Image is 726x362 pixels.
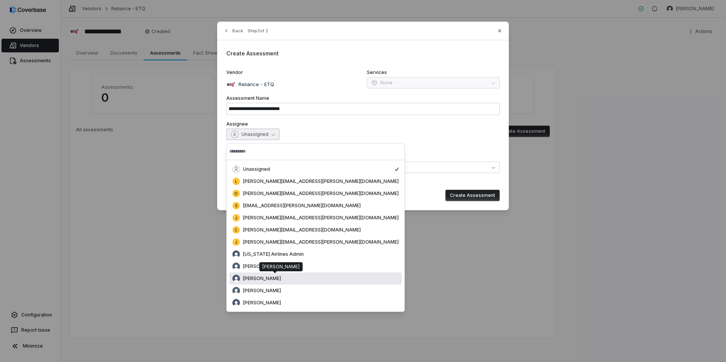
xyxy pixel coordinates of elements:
p: Reliance - ETQ [235,81,274,88]
span: j [232,238,240,246]
span: [US_STATE] Airlines Admin [243,251,304,257]
span: s [232,202,240,209]
img: Raquel Wilson avatar [232,287,240,294]
button: Back [221,24,245,38]
span: [PERSON_NAME] [243,300,281,306]
span: [PERSON_NAME][EMAIL_ADDRESS][PERSON_NAME][DOMAIN_NAME] [243,239,399,245]
button: Create Assessment [445,190,500,201]
span: [PERSON_NAME][EMAIL_ADDRESS][PERSON_NAME][DOMAIN_NAME] [243,178,399,184]
span: d [232,190,240,197]
span: j [232,214,240,222]
span: [PERSON_NAME] [243,288,281,294]
span: Unassigned [241,131,268,137]
span: [PERSON_NAME][EMAIL_ADDRESS][DOMAIN_NAME] [243,227,361,233]
label: Assignee [226,121,500,127]
span: [EMAIL_ADDRESS][PERSON_NAME][DOMAIN_NAME] [243,203,361,209]
img: Kristen Slyter avatar [232,263,240,270]
span: Create Assessment [226,50,279,57]
span: [PERSON_NAME] [243,275,281,282]
div: Suggestions [229,163,402,309]
span: l [232,178,240,185]
span: Step 2 of 2 [248,28,268,34]
div: [PERSON_NAME] [262,264,300,270]
label: Assessment Name [226,95,500,101]
span: [PERSON_NAME] [243,263,281,269]
label: Services [367,69,500,76]
span: Unassigned [243,166,270,172]
span: [PERSON_NAME][EMAIL_ADDRESS][PERSON_NAME][DOMAIN_NAME] [243,190,399,197]
img: Luke Taylor avatar [232,275,240,282]
span: [PERSON_NAME][EMAIL_ADDRESS][PERSON_NAME][DOMAIN_NAME] [243,215,399,221]
img: Taylor Loyd avatar [232,299,240,307]
span: c [232,226,240,234]
img: Alaska Airlines Admin avatar [232,250,240,258]
span: Vendor [226,69,243,76]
